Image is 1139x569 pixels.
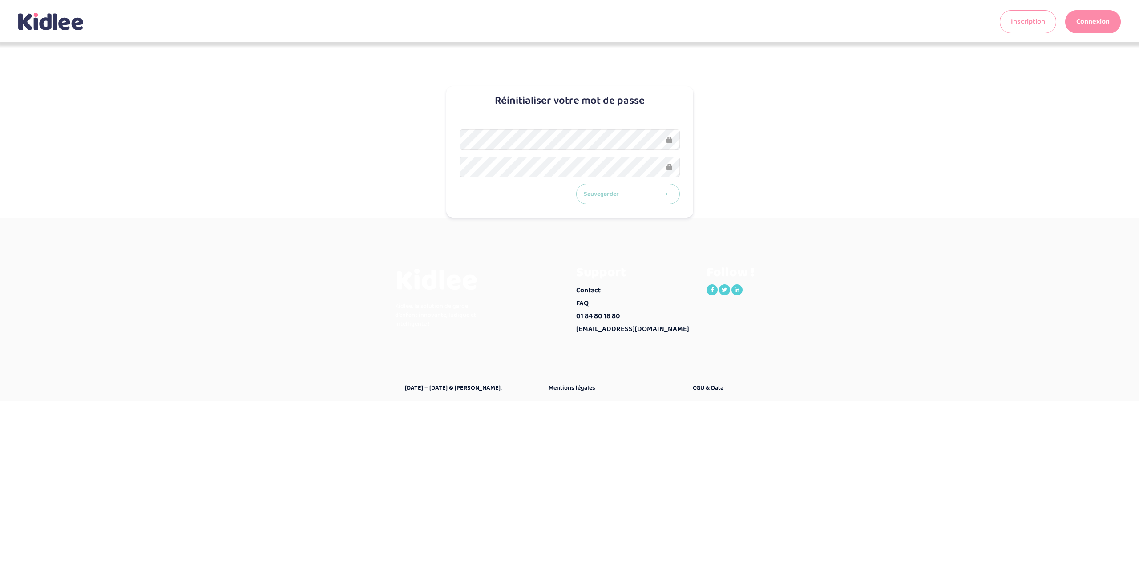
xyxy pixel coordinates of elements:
a: Contact [576,284,693,297]
a: CGU & Data [693,383,823,392]
button: Sauvegarder [576,184,680,205]
p: Kidlee, la solution de garde d’enfant innovante, ludique et intelligente ! [395,302,484,328]
a: Connexion [1065,10,1121,33]
h3: Réinitialiser votre mot de passe [453,95,687,107]
a: FAQ [576,297,693,310]
h3: Kidlee [395,265,484,297]
a: Mentions légales [549,383,679,392]
a: 01 84 80 18 80 [576,310,693,323]
a: [DATE] – [DATE] © [PERSON_NAME]. [405,383,535,392]
a: [EMAIL_ADDRESS][DOMAIN_NAME] [576,323,693,336]
h3: Support [576,265,693,280]
h3: Follow ! [707,265,824,280]
a: Inscription [1000,10,1056,33]
h1: Nouveau mot de passe [7,60,1132,78]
